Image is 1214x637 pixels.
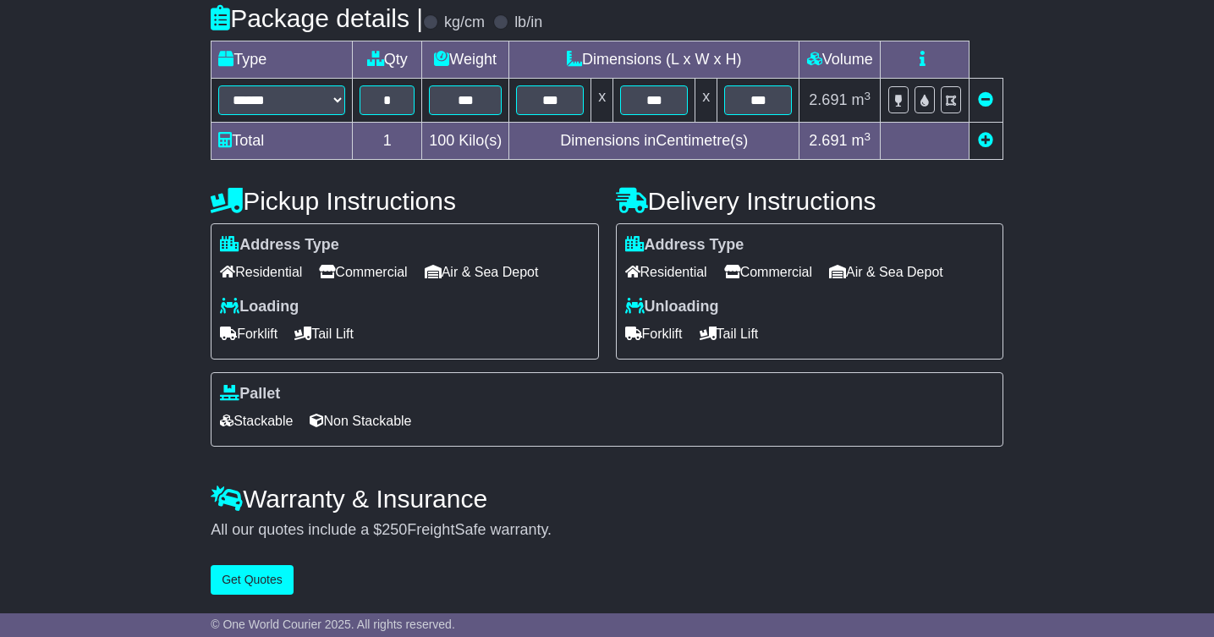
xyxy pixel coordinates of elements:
label: kg/cm [444,14,485,32]
label: Unloading [625,298,719,316]
a: Remove this item [978,91,993,108]
span: Air & Sea Depot [829,259,943,285]
label: Loading [220,298,299,316]
label: Pallet [220,385,280,404]
span: 2.691 [809,132,847,149]
span: Tail Lift [294,321,354,347]
label: Address Type [220,236,339,255]
span: © One World Courier 2025. All rights reserved. [211,618,455,631]
span: Tail Lift [700,321,759,347]
span: m [851,91,871,108]
td: 1 [353,123,422,160]
span: Air & Sea Depot [425,259,539,285]
td: Kilo(s) [422,123,509,160]
button: Get Quotes [211,565,294,595]
td: Volume [799,41,881,79]
td: Dimensions in Centimetre(s) [509,123,799,160]
span: 250 [382,521,407,538]
td: x [695,79,717,123]
label: Address Type [625,236,744,255]
span: 100 [429,132,454,149]
h4: Package details | [211,4,423,32]
div: All our quotes include a $ FreightSafe warranty. [211,521,1003,540]
span: Non Stackable [310,408,411,434]
sup: 3 [864,90,871,102]
td: Total [211,123,353,160]
h4: Delivery Instructions [616,187,1003,215]
td: x [591,79,613,123]
td: Dimensions (L x W x H) [509,41,799,79]
sup: 3 [864,130,871,143]
span: Forklift [220,321,277,347]
span: Stackable [220,408,293,434]
span: Commercial [724,259,812,285]
a: Add new item [978,132,993,149]
td: Type [211,41,353,79]
span: Residential [220,259,302,285]
span: Residential [625,259,707,285]
span: Commercial [319,259,407,285]
span: m [851,132,871,149]
td: Weight [422,41,509,79]
h4: Pickup Instructions [211,187,598,215]
label: lb/in [514,14,542,32]
h4: Warranty & Insurance [211,485,1003,513]
td: Qty [353,41,422,79]
span: Forklift [625,321,683,347]
span: 2.691 [809,91,847,108]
